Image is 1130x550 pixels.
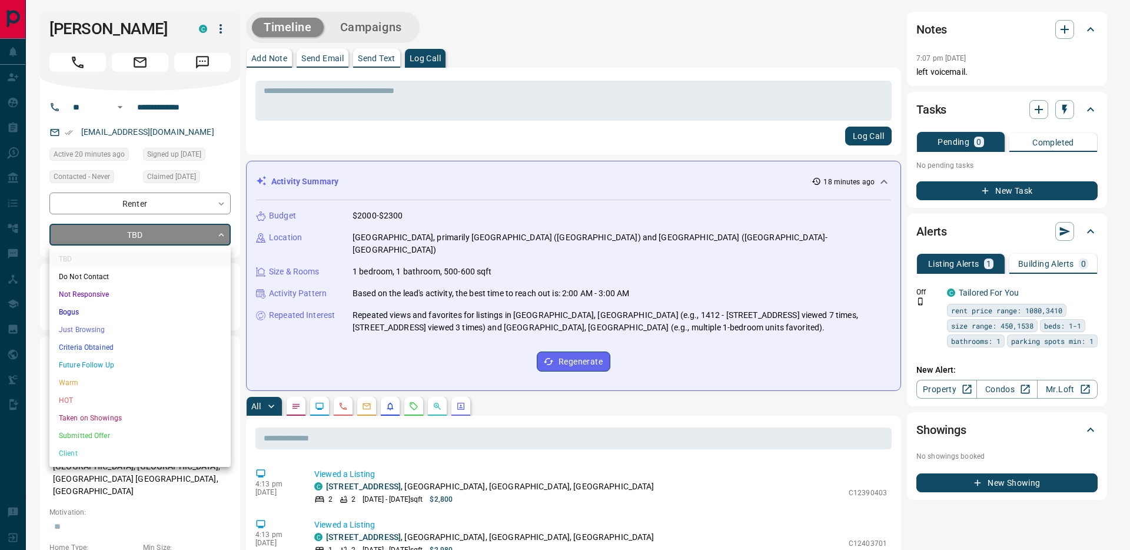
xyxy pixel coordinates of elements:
[49,268,231,286] li: Do Not Contact
[49,427,231,445] li: Submitted Offer
[49,392,231,409] li: HOT
[49,409,231,427] li: Taken on Showings
[49,339,231,356] li: Criteria Obtained
[49,445,231,462] li: Client
[49,356,231,374] li: Future Follow Up
[49,321,231,339] li: Just Browsing
[49,286,231,303] li: Not Responsive
[49,303,231,321] li: Bogus
[49,374,231,392] li: Warm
